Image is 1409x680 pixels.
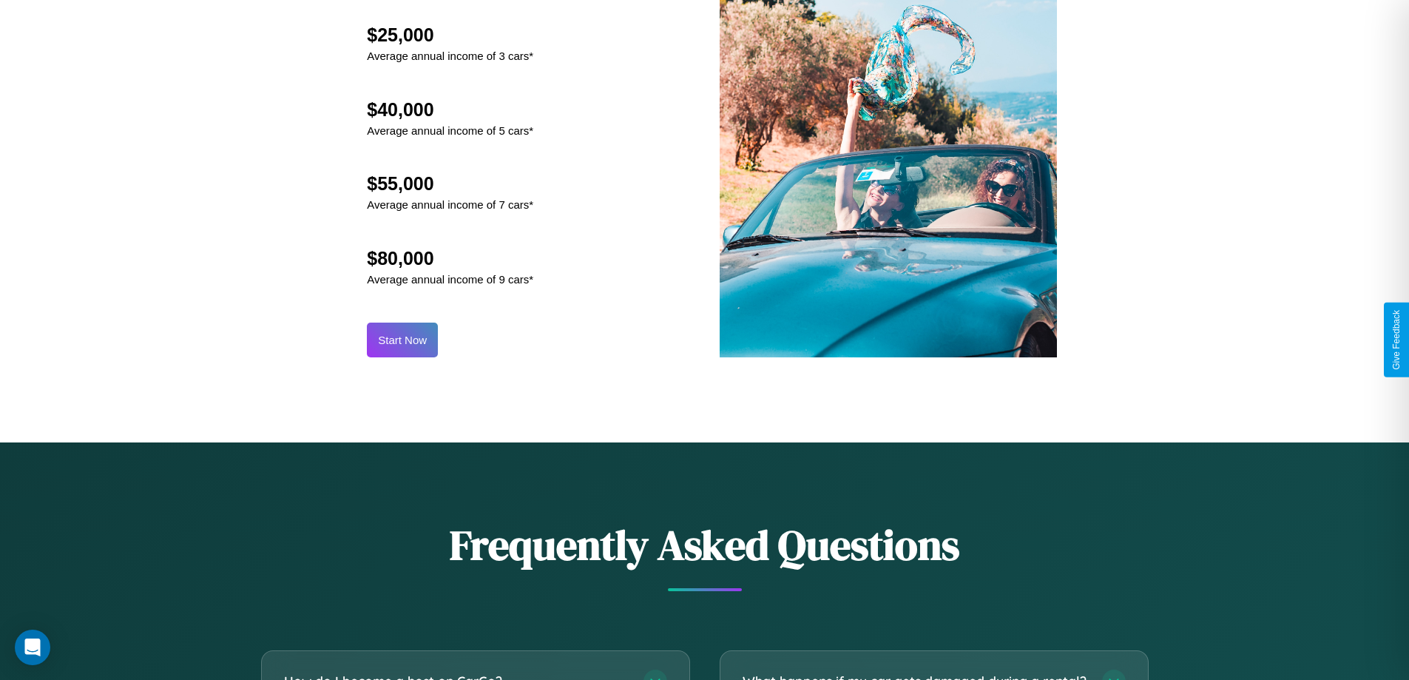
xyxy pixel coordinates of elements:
[367,99,533,121] h2: $40,000
[367,269,533,289] p: Average annual income of 9 cars*
[261,516,1149,573] h2: Frequently Asked Questions
[367,173,533,195] h2: $55,000
[367,195,533,215] p: Average annual income of 7 cars*
[367,24,533,46] h2: $25,000
[367,248,533,269] h2: $80,000
[15,630,50,665] div: Open Intercom Messenger
[367,323,438,357] button: Start Now
[367,121,533,141] p: Average annual income of 5 cars*
[367,46,533,66] p: Average annual income of 3 cars*
[1391,310,1402,370] div: Give Feedback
